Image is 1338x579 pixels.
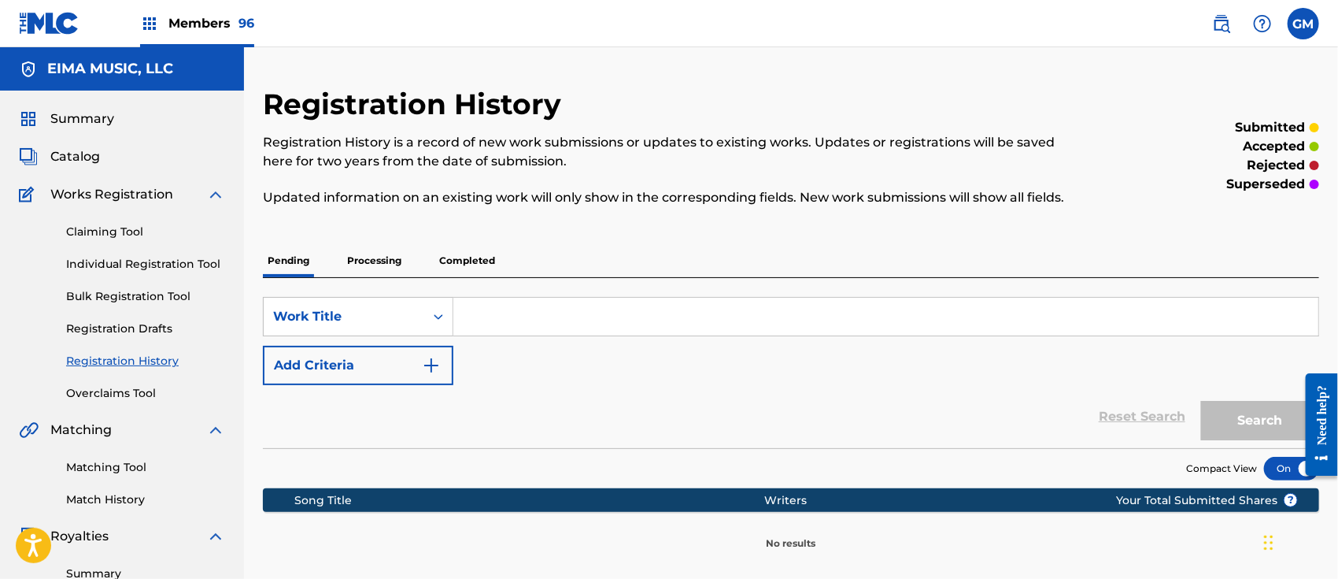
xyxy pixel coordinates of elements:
[764,492,1166,509] div: Writers
[19,109,114,128] a: SummarySummary
[19,147,100,166] a: CatalogCatalog
[1288,8,1319,39] div: User Menu
[168,14,254,32] span: Members
[19,527,38,546] img: Royalties
[767,518,816,551] p: No results
[1186,462,1257,476] span: Compact View
[50,109,114,128] span: Summary
[206,527,225,546] img: expand
[1226,175,1305,194] p: superseded
[294,492,764,509] div: Song Title
[50,185,173,204] span: Works Registration
[47,60,173,78] h5: EIMA MUSIC, LLC
[66,321,225,337] a: Registration Drafts
[238,16,254,31] span: 96
[66,224,225,240] a: Claiming Tool
[1247,156,1305,175] p: rejected
[263,244,314,277] p: Pending
[66,288,225,305] a: Bulk Registration Tool
[434,244,500,277] p: Completed
[19,185,39,204] img: Works Registration
[422,356,441,375] img: 9d2ae6d4665cec9f34b9.svg
[19,147,38,166] img: Catalog
[1206,8,1237,39] a: Public Search
[1247,8,1278,39] div: Help
[66,256,225,273] a: Individual Registration Tool
[273,307,415,326] div: Work Title
[66,492,225,508] a: Match History
[1243,137,1305,156] p: accepted
[1294,362,1338,488] iframe: Resource Center
[263,87,569,122] h2: Registration History
[1259,503,1338,579] iframe: Chat Widget
[50,147,100,166] span: Catalog
[140,14,159,33] img: Top Rightsholders
[263,297,1319,448] form: Search Form
[342,244,406,277] p: Processing
[1116,492,1298,509] span: Your Total Submitted Shares
[1235,118,1305,137] p: submitted
[1264,519,1273,566] div: Drag
[66,385,225,402] a: Overclaims Tool
[50,421,112,440] span: Matching
[1284,494,1297,507] span: ?
[206,421,225,440] img: expand
[1212,14,1231,33] img: search
[66,353,225,369] a: Registration History
[19,12,79,35] img: MLC Logo
[263,133,1076,171] p: Registration History is a record of new work submissions or updates to existing works. Updates or...
[50,527,109,546] span: Royalties
[19,421,39,440] img: Matching
[19,109,38,128] img: Summary
[1253,14,1272,33] img: help
[66,459,225,476] a: Matching Tool
[19,60,38,79] img: Accounts
[263,188,1076,207] p: Updated information on an existing work will only show in the corresponding fields. New work subm...
[206,185,225,204] img: expand
[263,346,453,385] button: Add Criteria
